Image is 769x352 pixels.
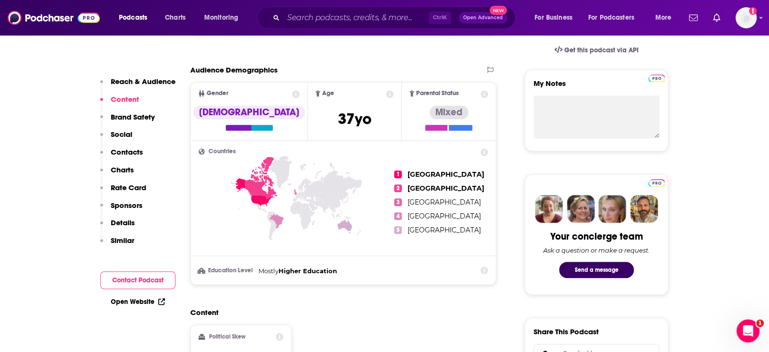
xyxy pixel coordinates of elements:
img: Jon Profile [630,195,658,223]
button: Show profile menu [735,7,757,28]
p: Similar [111,236,134,245]
span: [GEOGRAPHIC_DATA] [408,198,481,206]
h3: Education Level [198,267,255,274]
a: Show notifications dropdown [709,10,724,26]
span: Podcasts [119,11,147,24]
label: My Notes [534,79,659,96]
div: [DEMOGRAPHIC_DATA] [193,106,305,119]
img: Barbara Profile [567,195,594,223]
span: 2 [394,184,402,192]
button: Reach & Audience [100,77,175,95]
span: [GEOGRAPHIC_DATA] [408,226,481,234]
button: Brand Safety [100,112,155,130]
span: More [655,11,671,24]
h2: Content [190,308,489,317]
button: Rate Card [100,183,146,201]
img: Podchaser Pro [648,179,665,187]
span: 1 [394,170,402,178]
span: For Business [535,11,572,24]
p: Details [111,218,135,227]
p: Rate Card [111,183,146,192]
span: Higher Education [279,267,337,275]
button: open menu [648,10,683,25]
input: Search podcasts, credits, & more... [283,10,429,25]
span: [GEOGRAPHIC_DATA] [408,170,484,179]
button: Open AdvancedNew [459,12,507,24]
span: Parental Status [416,90,459,97]
a: Pro website [648,178,665,187]
span: Age [322,90,334,97]
button: open menu [528,10,584,25]
a: Show notifications dropdown [685,10,701,26]
a: Pro website [648,73,665,82]
span: Charts [165,11,186,24]
button: open menu [582,10,648,25]
svg: Add a profile image [749,7,757,15]
div: Search podcasts, credits, & more... [266,7,524,29]
span: Get this podcast via API [564,46,639,54]
p: Sponsors [111,201,142,210]
button: Content [100,95,139,112]
span: [GEOGRAPHIC_DATA] [408,184,484,193]
a: Charts [159,10,191,25]
img: User Profile [735,7,757,28]
img: Jules Profile [598,195,626,223]
span: 5 [394,226,402,234]
p: Contacts [111,147,143,157]
span: Open Advanced [463,15,503,20]
h2: Political Skew [209,333,245,340]
p: Social [111,130,132,139]
a: Get this podcast via API [547,38,646,62]
span: Gender [207,90,228,97]
span: Logged in as hoffmacv [735,7,757,28]
button: Social [100,130,132,147]
div: Ask a question or make a request. [543,246,650,254]
button: open menu [198,10,251,25]
button: Details [100,218,135,236]
span: Ctrl K [429,12,451,24]
button: Charts [100,165,134,183]
span: For Podcasters [588,11,634,24]
span: 4 [394,212,402,220]
span: New [489,6,507,15]
h2: Audience Demographics [190,65,278,74]
div: Your concierge team [550,231,643,243]
p: Reach & Audience [111,77,175,86]
img: Podchaser - Follow, Share and Rate Podcasts [8,9,100,27]
span: 3 [394,198,402,206]
a: Open Website [111,298,165,306]
span: Countries [209,148,236,155]
button: Similar [100,236,134,254]
button: Send a message [559,262,634,278]
span: 37 yo [338,109,372,128]
button: Contacts [100,147,143,165]
img: Sydney Profile [535,195,563,223]
button: Contact Podcast [100,271,175,289]
span: Mostly [258,267,279,275]
p: Content [111,95,139,104]
h3: Share This Podcast [534,327,599,336]
p: Brand Safety [111,112,155,121]
span: [GEOGRAPHIC_DATA] [408,212,481,220]
img: Podchaser Pro [648,74,665,82]
div: Mixed [430,106,468,119]
button: open menu [112,10,160,25]
span: Monitoring [204,11,238,24]
p: Charts [111,165,134,174]
button: Sponsors [100,201,142,218]
span: 1 [756,319,764,327]
iframe: Intercom live chat [736,319,759,342]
